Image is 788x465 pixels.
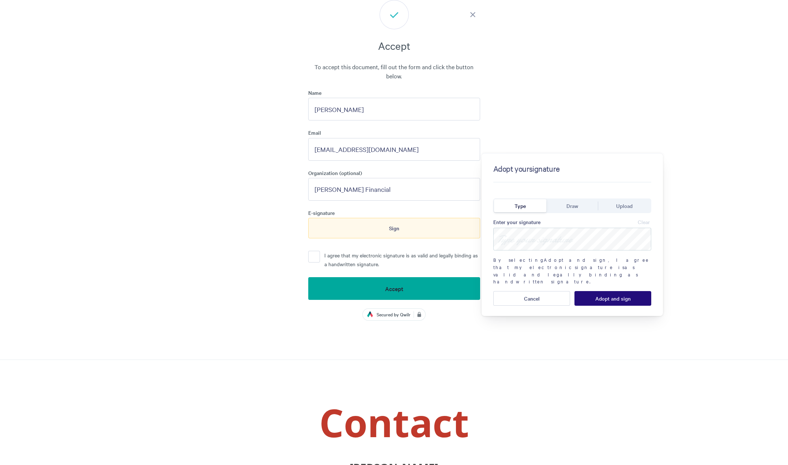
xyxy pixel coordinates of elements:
span: Draw [566,202,578,210]
input: name@email.com [308,138,480,161]
span: Sign [389,224,399,232]
h4: Adopt your signature [493,164,560,182]
span: Type [514,202,526,210]
span: By selecting Adopt and sign , I agree that my electronic signature is as valid and legally bindin... [493,256,651,285]
input: Full name [308,98,480,120]
label: Name [308,89,480,98]
p: I agree that my electronic signature is as valid and legally binding as a handwritten signature. [324,251,480,268]
span: E-signature [308,209,480,216]
span: To accept this document, fill out the form and click the button below. [308,62,480,81]
a: Secured by Qwilr [363,309,425,320]
span: Upload [616,202,633,210]
span: Contact [319,396,469,449]
label: Email [308,129,480,138]
button: Adopt and sign [574,291,651,306]
div: Signature type [493,197,651,213]
label: Organization (optional) [308,170,480,178]
span: Secured by Qwilr [377,311,414,318]
span: Cancel [524,295,540,301]
span: Adopt and sign [595,295,631,301]
button: Cancel [493,291,570,306]
span: Accept [385,285,403,292]
h3: Accept [308,38,480,53]
input: Type your signature [493,228,651,250]
button: Close [465,7,480,22]
span: Enter your signature [493,218,540,226]
button: Sign [308,218,480,238]
button: Accept [308,277,480,300]
input: Organization name [308,178,480,201]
